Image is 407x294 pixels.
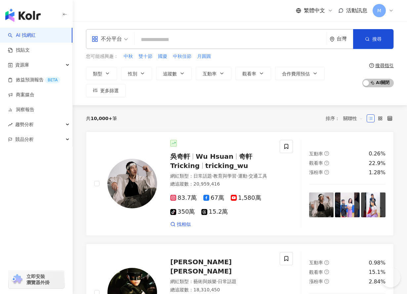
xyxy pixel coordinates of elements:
[5,9,41,22] img: logo
[8,77,60,83] a: 效益預測報告BETA
[324,279,329,284] span: question-circle
[282,71,310,76] span: 合作費用預估
[275,67,325,80] button: 合作費用預估
[309,151,323,156] span: 互動率
[309,279,323,284] span: 漲粉率
[123,53,133,60] button: 中秋
[170,208,195,215] span: 350萬
[8,106,34,113] a: 洞察報告
[309,260,323,265] span: 互動率
[86,67,117,80] button: 類型
[324,170,329,175] span: question-circle
[304,7,325,14] span: 繁體中文
[197,53,211,60] button: 月圓圓
[9,271,64,288] a: chrome extension立即安裝 瀏覽器外掛
[324,260,329,265] span: question-circle
[173,53,192,60] button: 中秋佳節
[8,32,36,39] a: searchAI 找網紅
[193,279,217,284] span: 藝術與娛樂
[203,194,224,201] span: 67萬
[193,173,212,179] span: 日常話題
[86,132,394,236] a: KOL Avatar吳奇軒Wu Hsuan奇軒Trickingtricking_wu網紅類型：日常話題·教育與學習·運動·交通工具總追蹤數：20,959,41683.7萬67萬1,580萬350...
[8,92,34,98] a: 商案媒合
[309,270,323,275] span: 觀看率
[249,173,267,179] span: 交通工具
[247,173,249,179] span: ·
[346,7,367,14] span: 活動訊息
[11,274,23,285] img: chrome extension
[128,71,137,76] span: 性別
[324,270,329,274] span: question-circle
[335,192,359,217] img: post-image
[231,194,261,201] span: 1,580萬
[369,278,386,285] div: 2.84%
[91,116,112,121] span: 10,000+
[15,132,34,147] span: 競品分析
[330,37,335,42] span: environment
[361,192,386,217] img: post-image
[170,152,252,170] span: 奇軒Tricking
[26,273,50,285] span: 立即安裝 瀏覽器外掛
[170,173,272,180] div: 網紅類型 ：
[15,117,34,132] span: 趨勢分析
[170,152,190,160] span: 吳奇軒
[377,7,381,14] span: M
[92,36,98,42] span: appstore
[205,162,248,170] span: tricking_wu
[170,181,272,188] div: 總追蹤數 ： 20,959,416
[218,279,236,284] span: 日常話題
[86,53,118,60] span: 您可能感興趣：
[369,150,386,157] div: 0.26%
[372,36,382,42] span: 搜尋
[15,58,29,72] span: 資源庫
[324,151,329,156] span: question-circle
[309,192,334,217] img: post-image
[124,53,133,60] span: 中秋
[8,122,13,127] span: rise
[8,47,30,54] a: 找貼文
[324,161,329,165] span: question-circle
[375,63,394,68] div: 搜尋指引
[381,268,400,287] iframe: Help Scout Beacon - Open
[213,173,236,179] span: 教育與學習
[201,208,228,215] span: 15.2萬
[93,71,102,76] span: 類型
[369,160,386,167] div: 22.9%
[353,29,393,49] button: 搜尋
[309,160,323,166] span: 觀看率
[158,53,168,60] button: 國慶
[369,169,386,176] div: 1.28%
[196,67,231,80] button: 互動率
[196,152,233,160] span: Wu Hsuan
[242,71,256,76] span: 觀看率
[170,258,232,275] span: [PERSON_NAME] [PERSON_NAME]
[337,36,353,42] div: 台灣
[217,279,218,284] span: ·
[170,287,272,293] div: 總追蹤數 ： 18,310,450
[309,170,323,175] span: 漲粉率
[369,63,374,68] span: question-circle
[170,221,191,228] a: 找相似
[163,71,177,76] span: 追蹤數
[343,113,363,124] span: 關聯性
[170,194,197,201] span: 83.7萬
[100,88,119,93] span: 更多篩選
[173,53,191,60] span: 中秋佳節
[156,67,192,80] button: 追蹤數
[170,278,272,285] div: 網紅類型 ：
[121,67,152,80] button: 性別
[92,34,122,44] div: 不分平台
[86,84,126,97] button: 更多篩選
[86,116,117,121] div: 共 筆
[177,221,191,228] span: 找相似
[326,113,367,124] div: 排序：
[107,159,157,208] img: KOL Avatar
[236,173,238,179] span: ·
[139,53,152,60] span: 雙十節
[203,71,217,76] span: 互動率
[369,259,386,267] div: 0.98%
[238,173,247,179] span: 運動
[138,53,153,60] button: 雙十節
[369,269,386,276] div: 15.1%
